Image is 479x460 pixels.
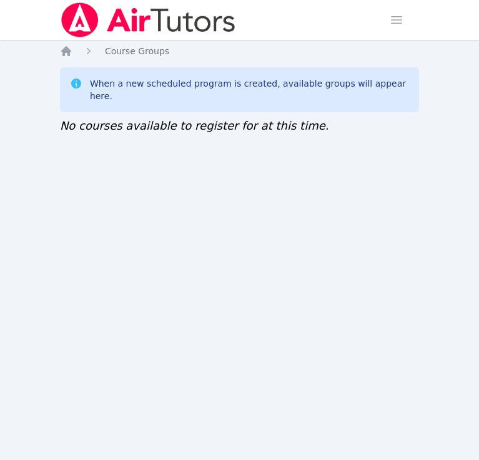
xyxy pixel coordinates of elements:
[90,77,409,102] div: When a new scheduled program is created, available groups will appear here.
[105,45,169,57] a: Course Groups
[60,2,237,37] img: Air Tutors
[105,46,169,56] span: Course Groups
[60,119,329,132] span: No courses available to register for at this time.
[60,45,419,57] nav: Breadcrumb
